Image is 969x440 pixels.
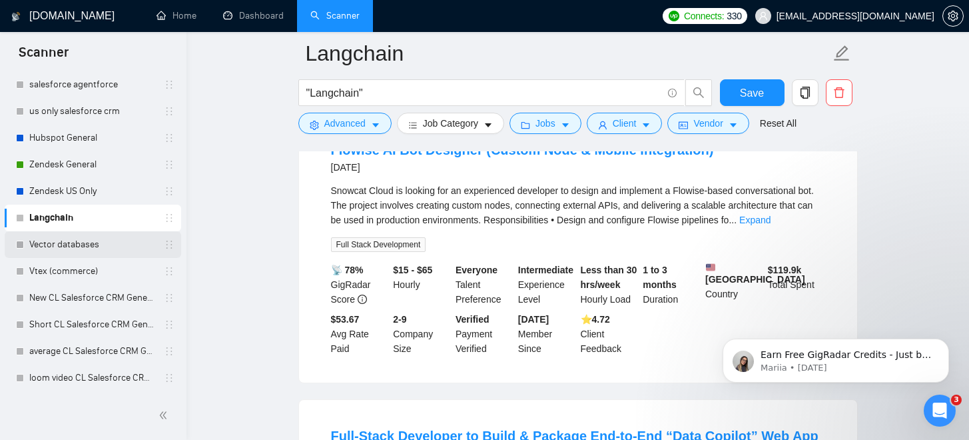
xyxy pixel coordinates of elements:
[686,87,711,99] span: search
[164,213,174,223] span: holder
[792,79,818,106] button: copy
[306,37,830,70] input: Scanner name...
[58,39,230,367] span: Earn Free GigRadar Credits - Just by Sharing Your Story! 💬 Want more credits for sending proposal...
[826,87,852,99] span: delete
[29,338,156,365] a: average CL Salesforce CRM General
[164,293,174,303] span: holder
[456,265,497,275] b: Everyone
[521,120,530,130] span: folder
[29,258,156,285] a: Vtex (commerce)
[706,263,715,272] img: 🇺🇸
[924,395,956,427] iframe: Intercom live chat
[29,178,156,205] a: Zendesk US Only
[739,215,771,225] a: Expand
[58,51,230,63] p: Message from Mariia, sent 7w ago
[578,263,641,307] div: Hourly Load
[164,266,174,277] span: holder
[705,263,805,285] b: [GEOGRAPHIC_DATA]
[453,263,515,307] div: Talent Preference
[509,113,581,134] button: folderJobscaret-down
[11,6,21,27] img: logo
[727,9,741,23] span: 330
[358,295,367,304] span: info-circle
[729,215,737,225] span: ...
[29,151,156,178] a: Zendesk General
[535,116,555,131] span: Jobs
[581,265,637,290] b: Less than 30 hrs/week
[310,120,319,130] span: setting
[667,113,749,134] button: idcardVendorcaret-down
[587,113,663,134] button: userClientcaret-down
[393,265,432,275] b: $15 - $65
[408,120,418,130] span: bars
[518,265,573,275] b: Intermediate
[684,9,724,23] span: Connects:
[29,71,156,98] a: salesforce agentforce
[324,116,366,131] span: Advanced
[29,205,156,231] a: Langchain
[8,43,79,71] span: Scanner
[581,314,610,325] b: ⭐️ 4.72
[456,314,489,325] b: Verified
[942,11,964,21] a: setting
[390,312,453,356] div: Company Size
[826,79,852,106] button: delete
[164,239,174,250] span: holder
[331,183,825,227] div: Snowcat Cloud is looking for an experienced developer to design and implement a Flowise-based con...
[371,120,380,130] span: caret-down
[453,312,515,356] div: Payment Verified
[331,314,360,325] b: $53.67
[29,285,156,311] a: New CL Salesforce CRM General
[760,116,797,131] a: Reset All
[331,159,714,175] div: [DATE]
[703,311,969,404] iframe: Intercom notifications message
[942,5,964,27] button: setting
[578,312,641,356] div: Client Feedback
[703,263,765,307] div: Country
[515,263,578,307] div: Experience Level
[393,314,406,325] b: 2-9
[164,159,174,170] span: holder
[515,312,578,356] div: Member Since
[679,120,688,130] span: idcard
[740,85,764,101] span: Save
[768,265,802,275] b: $ 119.9k
[640,263,703,307] div: Duration
[390,263,453,307] div: Hourly
[729,120,738,130] span: caret-down
[298,113,392,134] button: settingAdvancedcaret-down
[668,89,677,97] span: info-circle
[331,265,364,275] b: 📡 78%
[29,98,156,125] a: us only salesforce crm
[164,346,174,357] span: holder
[793,87,818,99] span: copy
[693,116,723,131] span: Vendor
[720,79,785,106] button: Save
[685,79,712,106] button: search
[641,120,651,130] span: caret-down
[765,263,828,307] div: Total Spent
[397,113,504,134] button: barsJob Categorycaret-down
[29,365,156,391] a: loom video CL Salesforce CRM General
[164,79,174,90] span: holder
[484,120,493,130] span: caret-down
[951,395,962,405] span: 3
[669,11,679,21] img: upwork-logo.png
[561,120,570,130] span: caret-down
[310,10,360,21] a: searchScanner
[159,409,172,422] span: double-left
[164,373,174,383] span: holder
[331,237,426,252] span: Full Stack Development
[223,10,284,21] a: dashboardDashboard
[518,314,549,325] b: [DATE]
[423,116,478,131] span: Job Category
[759,11,768,21] span: user
[29,125,156,151] a: Hubspot General
[598,120,607,130] span: user
[29,311,156,338] a: Short CL Salesforce CRM General
[613,116,637,131] span: Client
[328,312,391,356] div: Avg Rate Paid
[164,106,174,117] span: holder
